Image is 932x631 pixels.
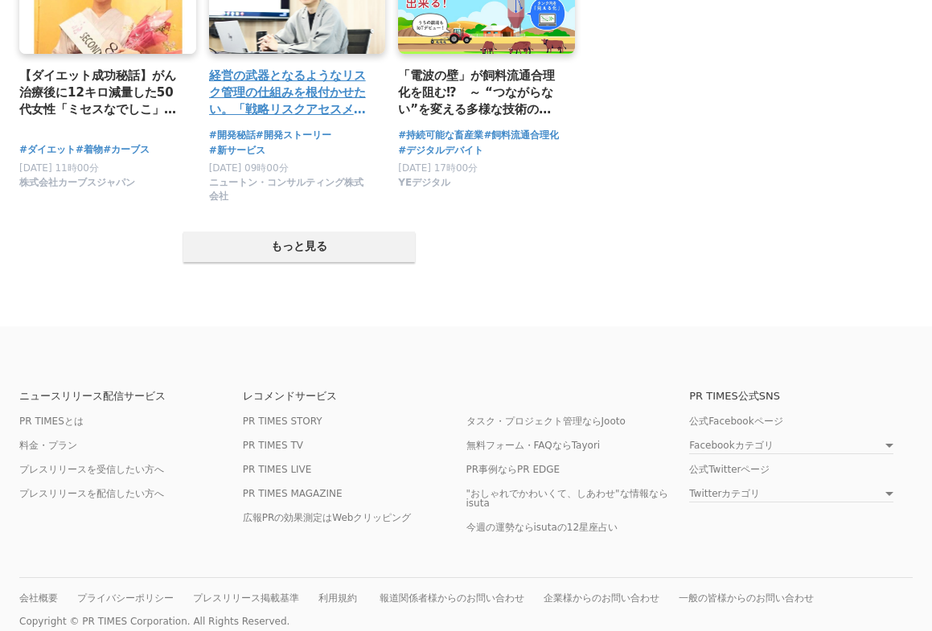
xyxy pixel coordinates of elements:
a: #カーブス [103,142,150,158]
span: [DATE] 09時00分 [209,162,289,174]
button: もっと見る [183,232,415,262]
a: 今週の運勢ならisutaの12星座占い [466,522,618,533]
a: PR TIMESとは [19,416,84,427]
p: PR TIMES公式SNS [689,391,913,401]
a: PR事例ならPR EDGE [466,464,560,475]
a: #新サービス [209,143,265,158]
a: 公式Twitterページ [689,464,770,475]
a: ニュートン・コンサルティング株式会社 [209,195,373,206]
a: Facebookカテゴリ [689,440,893,454]
span: [DATE] 11時00分 [19,162,99,174]
a: #ダイエット [19,142,76,158]
a: 利用規約 [318,592,357,604]
a: #持続可能な畜産業 [398,128,483,143]
a: 経営の武器となるようなリスク管理の仕組みを根付かせたい。「戦略リスクアセスメント導入支援サービス」がもたらす価値と開発に込めた熱意 [209,67,373,119]
a: 報道関係者様からのお問い合わせ [380,592,524,604]
a: #開発ストーリー [256,128,331,143]
a: プレスリリース掲載基準 [193,592,299,604]
a: PR TIMES TV [243,440,303,451]
a: "おしゃれでかわいくて、しあわせ"な情報ならisuta [466,488,668,509]
a: 企業様からのお問い合わせ [544,592,659,604]
span: 株式会社カーブスジャパン [19,176,135,190]
a: PR TIMES MAGAZINE [243,488,343,499]
span: [DATE] 17時00分 [398,162,478,174]
a: YEデジタル [398,181,450,192]
a: 無料フォーム・FAQならTayori [466,440,601,451]
a: PR TIMES LIVE [243,464,312,475]
a: #着物 [76,142,103,158]
a: タスク・プロジェクト管理ならJooto [466,416,626,427]
a: #開発秘話 [209,128,256,143]
a: プライバシーポリシー [77,592,174,604]
p: ニュースリリース配信サービス [19,391,243,401]
a: プレスリリースを配信したい方へ [19,488,164,499]
a: #デジタルデバイト [398,143,483,158]
a: 一般の皆様からのお問い合わせ [679,592,814,604]
a: 料金・プラン [19,440,77,451]
p: レコメンドサービス [243,391,466,401]
a: Twitterカテゴリ [689,489,893,502]
a: 広報PRの効果測定はWebクリッピング [243,512,412,523]
a: 株式会社カーブスジャパン [19,181,135,192]
a: プレスリリースを受信したい方へ [19,464,164,475]
span: YEデジタル [398,176,450,190]
a: PR TIMES STORY [243,416,322,427]
a: #飼料流通合理化 [483,128,559,143]
p: Copyright © PR TIMES Corporation. All Rights Reserved. [19,616,913,627]
span: ニュートン・コンサルティング株式会社 [209,176,373,203]
a: 【ダイエット成功秘話】がん治療後に12キロ減量した50代女性「ミセスなでしこ」全国大会で準グランプリに [19,67,183,119]
a: 「電波の壁」が飼料流通合理化を阻む⁉ ～ “つながらない”を変える多様な技術の力で、持続可能な畜産へ ～ [398,67,562,119]
a: 公式Facebookページ [689,416,782,427]
a: 会社概要 [19,592,58,604]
